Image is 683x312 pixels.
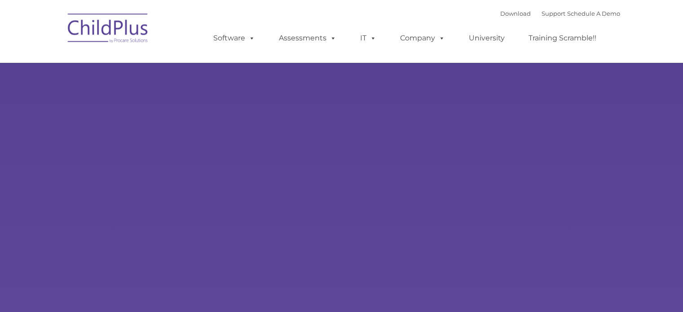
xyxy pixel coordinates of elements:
[567,10,620,17] a: Schedule A Demo
[520,29,605,47] a: Training Scramble!!
[500,10,620,17] font: |
[63,7,153,52] img: ChildPlus by Procare Solutions
[460,29,514,47] a: University
[351,29,385,47] a: IT
[500,10,531,17] a: Download
[391,29,454,47] a: Company
[270,29,345,47] a: Assessments
[204,29,264,47] a: Software
[542,10,565,17] a: Support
